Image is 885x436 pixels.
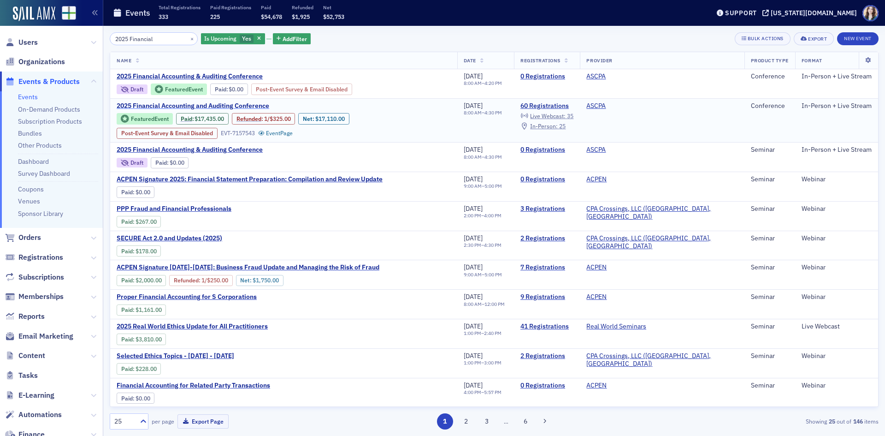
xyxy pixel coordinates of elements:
[559,122,566,130] span: 25
[18,141,62,149] a: Other Products
[236,115,261,122] a: Refunded
[117,102,271,110] span: 2025 Financial Accounting and Auditing Conference
[261,4,282,11] p: Paid
[18,252,63,263] span: Registrations
[5,77,80,87] a: Events & Products
[802,72,872,81] div: In-Person + Live Stream
[802,234,872,243] div: Webinar
[484,80,502,86] time: 4:20 PM
[464,183,502,189] div: –
[117,205,271,213] span: PPP Fraud and Financial Professionals
[121,218,133,225] a: Paid
[18,351,45,361] span: Content
[751,146,789,154] div: Seminar
[520,57,560,64] span: Registrations
[520,72,573,81] a: 0 Registrations
[174,277,199,284] a: Refunded
[751,382,789,390] div: Seminar
[586,175,644,184] span: ACPEN
[181,115,195,122] span: :
[136,336,162,343] span: $3,810.00
[18,157,49,166] a: Dashboard
[464,213,501,219] div: –
[152,417,174,425] label: per page
[18,169,70,178] a: Survey Dashboard
[13,6,55,21] img: SailAMX
[236,115,264,122] span: :
[155,159,170,166] span: :
[55,6,76,22] a: View Homepage
[464,204,483,213] span: [DATE]
[751,234,789,243] div: Seminar
[121,277,136,284] span: :
[794,32,834,45] button: Export
[258,130,293,137] a: EventPage
[5,331,73,341] a: Email Marketing
[751,72,789,81] div: Conference
[125,7,150,18] h1: Events
[802,175,872,184] div: Webinar
[484,301,505,307] time: 12:00 PM
[117,305,166,316] div: Paid: 13 - $116100
[464,72,483,80] span: [DATE]
[232,113,295,124] div: Refunded: 67 - $1743500
[586,72,644,81] span: ASCPA
[176,113,229,124] div: Paid: 67 - $1743500
[117,175,383,184] a: ACPEN Signature 2025: Financial Statement Preparation: Compilation and Review Update
[5,311,45,322] a: Reports
[520,293,573,301] a: 9 Registrations
[155,159,167,166] a: Paid
[484,271,502,278] time: 5:00 PM
[586,234,737,251] a: CPA Crossings, LLC ([GEOGRAPHIC_DATA], [GEOGRAPHIC_DATA])
[117,113,173,125] div: Featured Event
[270,115,291,122] span: $325.00
[808,36,827,42] div: Export
[725,9,757,17] div: Support
[751,293,789,301] div: Seminar
[117,186,154,197] div: Paid: 0 - $0
[484,183,502,189] time: 5:00 PM
[136,395,150,402] span: $0.00
[464,301,482,307] time: 8:00 AM
[18,311,45,322] span: Reports
[117,158,147,167] div: Draft
[121,395,133,402] a: Paid
[121,306,133,313] a: Paid
[520,102,573,110] a: 60 Registrations
[484,212,501,219] time: 4:00 PM
[5,351,45,361] a: Content
[530,122,558,130] span: In-Person :
[215,86,226,93] a: Paid
[117,352,271,360] a: Selected Ethics Topics - [DATE] - [DATE]
[201,33,265,45] div: Yes
[464,360,501,366] div: –
[18,129,42,137] a: Bundles
[18,370,38,381] span: Tasks
[117,234,271,243] span: SECURE Act 2.0 and Updates (2025)
[748,36,784,41] div: Bulk Actions
[464,389,481,395] time: 4:00 PM
[151,157,189,168] div: Paid: 0 - $0
[518,413,534,430] button: 6
[5,390,54,400] a: E-Learning
[520,234,573,243] a: 2 Registrations
[464,301,505,307] div: –
[117,293,271,301] span: Proper Financial Accounting for S Corporations
[18,57,65,67] span: Organizations
[315,115,345,122] span: $17,110.00
[586,102,606,110] a: ASCPA
[520,352,573,360] a: 2 Registrations
[586,323,646,331] a: Real World Seminars
[130,87,143,92] div: Draft
[464,330,481,336] time: 1:00 PM
[236,275,283,286] div: Net: $175000
[586,205,737,221] span: CPA Crossings, LLC (Rochester, MI)
[273,33,311,45] button: AddFilter
[136,248,157,255] span: $178.00
[117,393,154,404] div: Paid: 0 - $0
[18,272,64,282] span: Subscriptions
[484,109,502,116] time: 4:30 PM
[18,390,54,400] span: E-Learning
[751,175,789,184] div: Seminar
[500,417,513,425] span: …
